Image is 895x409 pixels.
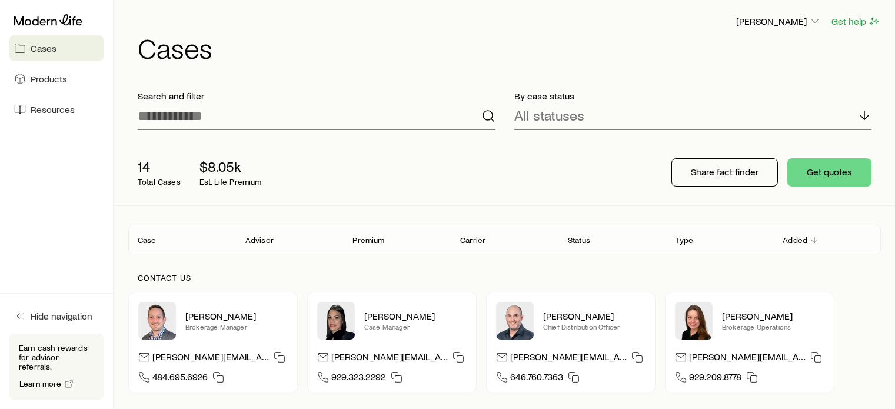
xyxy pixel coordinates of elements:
[138,235,157,245] p: Case
[245,235,274,245] p: Advisor
[185,310,288,322] p: [PERSON_NAME]
[31,42,56,54] span: Cases
[9,334,104,400] div: Earn cash rewards for advisor referrals.Learn more
[331,351,448,367] p: [PERSON_NAME][EMAIL_ADDRESS][DOMAIN_NAME]
[510,371,563,387] span: 646.760.7363
[19,380,62,388] span: Learn more
[510,351,627,367] p: [PERSON_NAME][EMAIL_ADDRESS][DOMAIN_NAME]
[364,310,467,322] p: [PERSON_NAME]
[543,310,646,322] p: [PERSON_NAME]
[31,104,75,115] span: Resources
[568,235,590,245] p: Status
[496,302,534,340] img: Dan Pierson
[185,322,288,331] p: Brokerage Manager
[736,15,821,27] p: [PERSON_NAME]
[138,34,881,62] h1: Cases
[364,322,467,331] p: Case Manager
[543,322,646,331] p: Chief Distribution Officer
[689,351,806,367] p: [PERSON_NAME][EMAIL_ADDRESS][DOMAIN_NAME]
[831,15,881,28] button: Get help
[722,310,824,322] p: [PERSON_NAME]
[787,158,871,187] button: Get quotes
[138,158,181,175] p: 14
[9,303,104,329] button: Hide navigation
[331,371,386,387] span: 929.323.2292
[31,310,92,322] span: Hide navigation
[199,158,262,175] p: $8.05k
[9,66,104,92] a: Products
[138,177,181,187] p: Total Cases
[352,235,384,245] p: Premium
[19,343,94,371] p: Earn cash rewards for advisor referrals.
[675,302,713,340] img: Ellen Wall
[138,273,871,282] p: Contact us
[514,90,872,102] p: By case status
[317,302,355,340] img: Elana Hasten
[152,371,208,387] span: 484.695.6926
[671,158,778,187] button: Share fact finder
[676,235,694,245] p: Type
[9,35,104,61] a: Cases
[138,90,495,102] p: Search and filter
[722,322,824,331] p: Brokerage Operations
[689,371,741,387] span: 929.209.8778
[783,235,807,245] p: Added
[31,73,67,85] span: Products
[9,97,104,122] a: Resources
[460,235,485,245] p: Carrier
[199,177,262,187] p: Est. Life Premium
[691,166,758,178] p: Share fact finder
[138,302,176,340] img: Brandon Parry
[514,107,584,124] p: All statuses
[736,15,821,29] button: [PERSON_NAME]
[128,225,881,254] div: Client cases
[152,351,269,367] p: [PERSON_NAME][EMAIL_ADDRESS][DOMAIN_NAME]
